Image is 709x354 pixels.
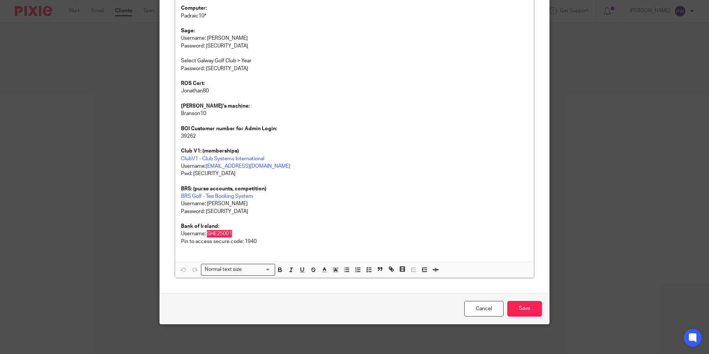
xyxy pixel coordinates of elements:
[181,126,277,131] strong: BOI Customer number for Admin Login:
[181,230,528,237] p: Username: SHE25001
[181,186,266,191] strong: BRS: (purse accounts, competition)
[181,12,528,20] p: Padraic10*
[203,266,243,273] span: Normal text size
[181,81,205,86] strong: ROS Cert:
[181,110,528,117] p: Branson10
[181,104,250,109] strong: [PERSON_NAME]'s machine:
[464,301,504,317] a: Cancel
[181,132,528,140] p: 39262
[181,194,253,199] a: BRS Golf - Tee Booking System
[181,6,207,11] strong: Computer:
[181,238,528,245] p: Pin to access secure code: 1940
[201,264,275,275] div: Search for option
[206,164,290,169] a: [EMAIL_ADDRESS][DOMAIN_NAME]
[181,163,528,170] p: Username:
[181,208,528,215] p: Password: [SECURITY_DATA]
[244,266,271,273] input: Search for option
[181,57,528,65] p: Select Galway Golf Club > Year
[181,170,528,177] p: Pwd: [SECURITY_DATA]
[181,65,528,72] p: Password: [SECURITY_DATA]
[181,224,219,229] strong: Bank of Ireland:
[181,28,195,33] strong: Sage:
[181,156,264,161] a: ClubV1 - Club Systems International
[181,148,239,154] strong: Club V1: (memberships)
[181,200,528,207] p: Username: [PERSON_NAME]
[181,35,528,42] p: Username: [PERSON_NAME]
[181,87,528,95] p: Jonathan80
[181,42,528,50] p: Password: [SECURITY_DATA]
[507,301,542,317] input: Save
